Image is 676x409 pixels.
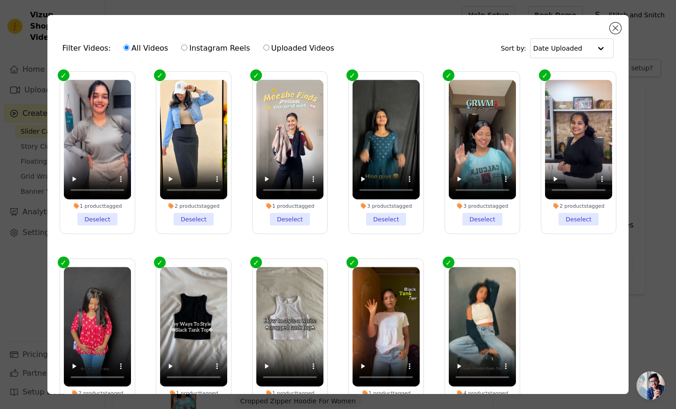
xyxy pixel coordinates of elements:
[610,23,621,34] button: Close modal
[160,390,227,396] div: 1 product tagged
[181,42,250,54] label: Instagram Reels
[353,203,420,209] div: 3 products tagged
[64,390,131,396] div: 2 products tagged
[160,203,227,209] div: 2 products tagged
[545,203,612,209] div: 2 products tagged
[449,203,516,209] div: 3 products tagged
[637,371,665,400] div: Open chat
[64,203,131,209] div: 1 product tagged
[256,390,323,396] div: 1 product tagged
[123,42,169,54] label: All Videos
[353,390,420,396] div: 1 product tagged
[449,390,516,396] div: 4 products tagged
[256,203,323,209] div: 1 product tagged
[62,38,339,59] div: Filter Videos:
[263,42,335,54] label: Uploaded Videos
[501,38,614,58] div: Sort by:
